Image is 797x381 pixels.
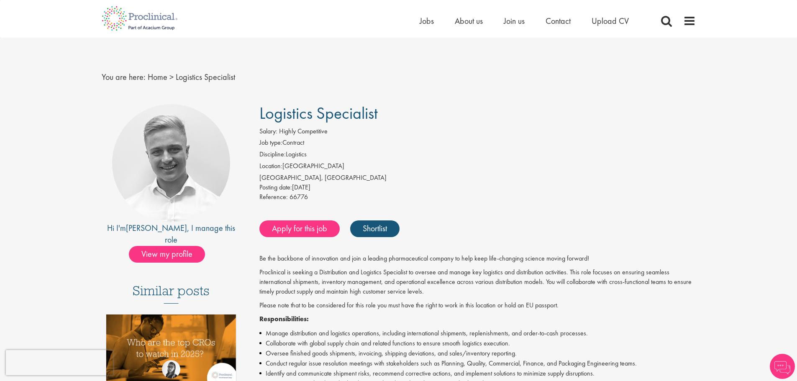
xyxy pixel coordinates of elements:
p: Be the backbone of innovation and join a leading pharmaceutical company to help keep life-changin... [259,254,696,263]
a: About us [455,15,483,26]
span: Posting date: [259,183,292,192]
li: Conduct regular issue resolution meetings with stakeholders such as Planning, Quality, Commercial... [259,358,696,368]
span: > [169,72,174,82]
span: 66776 [290,192,308,201]
span: Logistics Specialist [259,102,378,124]
label: Location: [259,161,282,171]
a: Upload CV [592,15,629,26]
li: Logistics [259,150,696,161]
span: Logistics Specialist [176,72,235,82]
span: View my profile [129,246,205,263]
p: Proclinical is seeking a Distribution and Logistics Specialist to oversee and manage key logistic... [259,268,696,297]
li: Contract [259,138,696,150]
a: breadcrumb link [148,72,167,82]
a: Join us [504,15,525,26]
li: Identify and communicate shipment risks, recommend corrective actions, and implement solutions to... [259,368,696,378]
span: Highly Competitive [279,127,328,136]
li: Collaborate with global supply chain and related functions to ensure smooth logistics execution. [259,338,696,348]
a: Jobs [420,15,434,26]
a: Shortlist [350,220,400,237]
img: Theodora Savlovschi - Wicks [162,360,180,378]
li: Manage distribution and logistics operations, including international shipments, replenishments, ... [259,328,696,338]
div: [DATE] [259,183,696,192]
label: Discipline: [259,150,286,159]
li: [GEOGRAPHIC_DATA] [259,161,696,173]
div: [GEOGRAPHIC_DATA], [GEOGRAPHIC_DATA] [259,173,696,183]
iframe: reCAPTCHA [6,350,113,375]
span: You are here: [102,72,146,82]
a: [PERSON_NAME] [126,222,187,233]
h3: Similar posts [133,284,210,304]
strong: Responsibilities: [259,315,309,323]
label: Salary: [259,127,277,136]
label: Job type: [259,138,282,148]
p: Please note that to be considered for this role you must have the right to work in this location ... [259,301,696,310]
li: Oversee finished goods shipments, invoicing, shipping deviations, and sales/inventory reporting. [259,348,696,358]
div: Hi I'm , I manage this role [102,222,241,246]
img: imeage of recruiter Joshua Bye [112,104,230,222]
img: Chatbot [770,354,795,379]
a: View my profile [129,248,213,258]
a: Apply for this job [259,220,340,237]
a: Contact [546,15,571,26]
label: Reference: [259,192,288,202]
